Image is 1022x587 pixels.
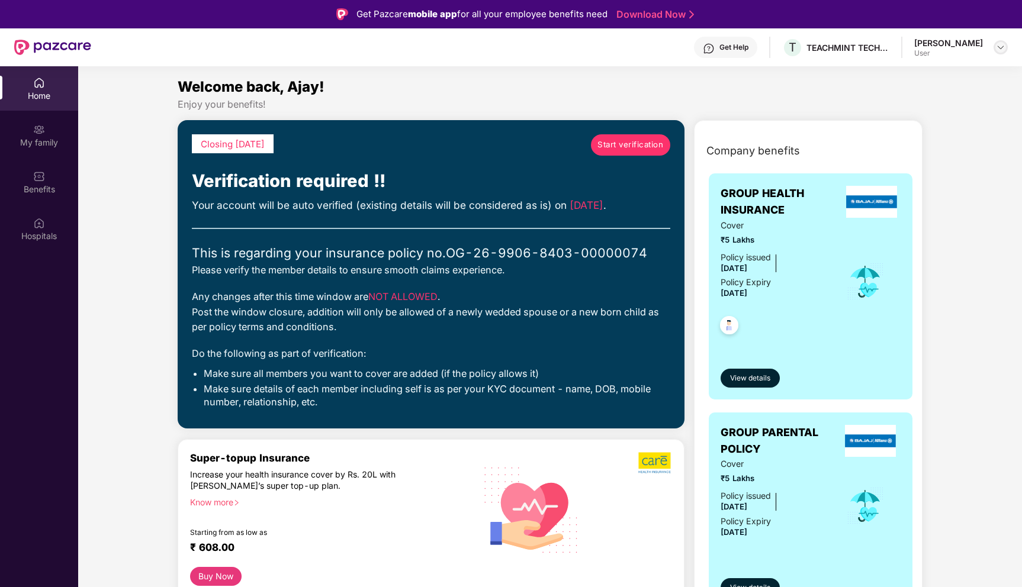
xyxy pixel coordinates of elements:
[715,312,744,341] img: svg+xml;base64,PHN2ZyB4bWxucz0iaHR0cDovL3d3dy53My5vcmcvMjAwMC9zdmciIHdpZHRoPSI0OC45NDMiIGhlaWdodD...
[192,263,670,278] div: Please verify the member details to ensure smooth claims experience.
[190,567,242,586] button: Buy Now
[721,515,771,528] div: Policy Expiry
[846,186,897,218] img: insurerLogo
[14,40,91,55] img: New Pazcare Logo
[616,8,690,21] a: Download Now
[356,7,608,21] div: Get Pazcare for all your employee benefits need
[190,528,421,536] div: Starting from as low as
[192,243,670,263] div: This is regarding your insurance policy no. OG-26-9906-8403-00000074
[33,217,45,229] img: svg+xml;base64,PHN2ZyBpZD0iSG9zcGl0YWxzIiB4bWxucz0iaHR0cDovL3d3dy53My5vcmcvMjAwMC9zdmciIHdpZHRoPS...
[846,262,885,301] img: icon
[192,167,670,195] div: Verification required !!
[721,489,771,502] div: Policy issued
[190,541,459,555] div: ₹ 608.00
[721,276,771,289] div: Policy Expiry
[789,40,796,54] span: T
[721,457,830,470] span: Cover
[703,43,715,54] img: svg+xml;base64,PHN2ZyBpZD0iSGVscC0zMngzMiIgeG1sbnM9Imh0dHA6Ly93d3cudzMub3JnLzIwMDAvc3ZnIiB3aWR0aD...
[475,451,588,566] img: svg+xml;base64,PHN2ZyB4bWxucz0iaHR0cDovL3d3dy53My5vcmcvMjAwMC9zdmciIHhtbG5zOnhsaW5rPSJodHRwOi8vd3...
[721,502,747,511] span: [DATE]
[178,98,923,111] div: Enjoy your benefits!
[721,219,830,232] span: Cover
[706,143,800,159] span: Company benefits
[368,291,438,302] span: NOT ALLOWED
[201,138,265,150] span: Closing [DATE]
[730,373,770,384] span: View details
[336,8,348,20] img: Logo
[846,486,885,525] img: icon
[721,424,840,458] span: GROUP PARENTAL POLICY
[721,185,843,219] span: GROUP HEALTH INSURANCE
[721,527,747,537] span: [DATE]
[638,451,672,474] img: b5dec4f62d2307b9de63beb79f102df3.png
[570,199,603,211] span: [DATE]
[190,451,471,464] div: Super-topup Insurance
[190,497,464,505] div: Know more
[233,499,240,506] span: right
[721,251,771,264] div: Policy issued
[192,198,670,214] div: Your account will be auto verified (existing details will be considered as is) on .
[914,37,983,49] div: [PERSON_NAME]
[721,472,830,485] span: ₹5 Lakhs
[178,78,324,95] span: Welcome back, Ajay!
[721,263,747,273] span: [DATE]
[192,346,670,361] div: Do the following as part of verification:
[689,8,694,21] img: Stroke
[591,134,670,156] a: Start verification
[408,8,457,20] strong: mobile app
[721,234,830,246] span: ₹5 Lakhs
[33,170,45,182] img: svg+xml;base64,PHN2ZyBpZD0iQmVuZWZpdHMiIHhtbG5zPSJodHRwOi8vd3d3LnczLm9yZy8yMDAwL3N2ZyIgd2lkdGg9Ij...
[190,469,420,491] div: Increase your health insurance cover by Rs. 20L with [PERSON_NAME]’s super top-up plan.
[33,77,45,89] img: svg+xml;base64,PHN2ZyBpZD0iSG9tZSIgeG1sbnM9Imh0dHA6Ly93d3cudzMub3JnLzIwMDAvc3ZnIiB3aWR0aD0iMjAiIG...
[845,425,896,457] img: insurerLogo
[192,289,670,334] div: Any changes after this time window are . Post the window closure, addition will only be allowed o...
[204,383,670,408] li: Make sure details of each member including self is as per your KYC document - name, DOB, mobile n...
[996,43,1005,52] img: svg+xml;base64,PHN2ZyBpZD0iRHJvcGRvd24tMzJ4MzIiIHhtbG5zPSJodHRwOi8vd3d3LnczLm9yZy8yMDAwL3N2ZyIgd2...
[33,124,45,136] img: svg+xml;base64,PHN2ZyB3aWR0aD0iMjAiIGhlaWdodD0iMjAiIHZpZXdCb3g9IjAgMCAyMCAyMCIgZmlsbD0ibm9uZSIgeG...
[721,369,780,388] button: View details
[204,367,670,380] li: Make sure all members you want to cover are added (if the policy allows it)
[719,43,748,52] div: Get Help
[806,42,889,53] div: TEACHMINT TECHNOLOGIES PRIVATE LIMITED
[597,138,663,151] span: Start verification
[914,49,983,58] div: User
[721,288,747,298] span: [DATE]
